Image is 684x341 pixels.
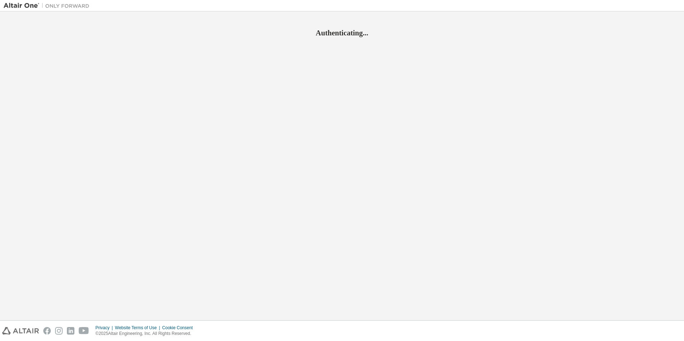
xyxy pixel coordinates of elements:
[55,327,63,335] img: instagram.svg
[4,2,93,9] img: Altair One
[162,325,197,331] div: Cookie Consent
[96,325,115,331] div: Privacy
[4,28,680,38] h2: Authenticating...
[2,327,39,335] img: altair_logo.svg
[96,331,197,337] p: © 2025 Altair Engineering, Inc. All Rights Reserved.
[115,325,162,331] div: Website Terms of Use
[67,327,74,335] img: linkedin.svg
[79,327,89,335] img: youtube.svg
[43,327,51,335] img: facebook.svg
